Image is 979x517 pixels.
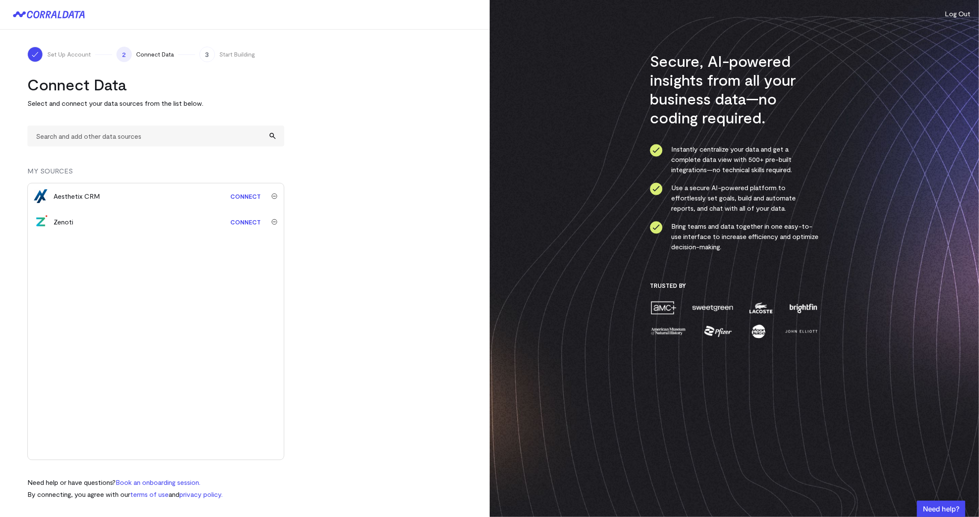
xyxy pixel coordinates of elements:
img: ico-check-white-5ff98cb1.svg [31,50,39,59]
img: aesthetix_crm-416afc8b.png [34,189,48,203]
li: Instantly centralize your data and get a complete data view with 500+ pre-built integrations—no t... [650,144,819,175]
a: Connect [226,214,265,230]
p: Select and connect your data sources from the list below. [27,98,284,108]
span: 3 [199,47,215,62]
img: trash-40e54a27.svg [271,193,277,199]
img: ico-check-circle-4b19435c.svg [650,221,663,234]
button: Log Out [945,9,970,19]
h2: Connect Data [27,75,284,94]
span: Start Building [219,50,255,59]
img: john-elliott-25751c40.png [784,324,818,339]
input: Search and add other data sources [27,126,284,146]
a: privacy policy. [179,490,223,498]
span: Connect Data [136,50,174,59]
img: pfizer-e137f5fc.png [703,324,733,339]
a: Connect [226,188,265,204]
div: Zenoti [54,217,73,227]
h3: Trusted By [650,282,819,290]
img: trash-40e54a27.svg [271,219,277,225]
div: MY SOURCES [27,166,284,183]
li: Use a secure AI-powered platform to effortlessly set goals, build and automate reports, and chat ... [650,182,819,213]
span: Set Up Account [47,50,91,59]
p: Need help or have questions? [27,477,223,487]
img: lacoste-7a6b0538.png [748,300,774,315]
img: sweetgreen-1d1fb32c.png [691,300,734,315]
p: By connecting, you agree with our and [27,489,223,499]
img: ico-check-circle-4b19435c.svg [650,182,663,195]
img: zenoti-2086f9c1.png [34,215,48,229]
img: amc-0b11a8f1.png [650,300,677,315]
span: 2 [116,47,132,62]
img: ico-check-circle-4b19435c.svg [650,144,663,157]
img: amnh-5afada46.png [650,324,687,339]
li: Bring teams and data together in one easy-to-use interface to increase efficiency and optimize de... [650,221,819,252]
div: Aesthetix CRM [54,191,100,201]
h3: Secure, AI-powered insights from all your business data—no coding required. [650,51,819,127]
a: Book an onboarding session. [116,478,200,486]
img: moon-juice-c312e729.png [750,324,767,339]
img: brightfin-a251e171.png [788,300,818,315]
a: terms of use [130,490,169,498]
